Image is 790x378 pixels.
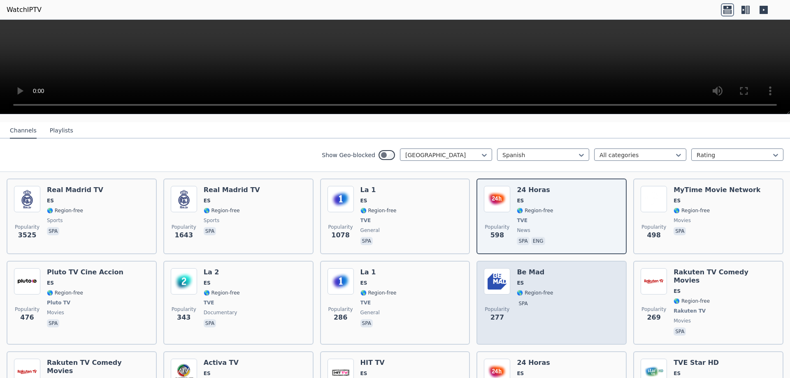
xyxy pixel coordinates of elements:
[328,186,354,212] img: La 1
[328,268,354,295] img: La 1
[172,224,196,230] span: Popularity
[360,217,371,224] span: TVE
[360,319,373,327] p: spa
[360,186,397,194] h6: La 1
[204,197,211,204] span: ES
[360,280,367,286] span: ES
[204,217,219,224] span: sports
[517,370,524,377] span: ES
[647,230,660,240] span: 498
[360,227,380,234] span: general
[674,370,681,377] span: ES
[204,299,214,306] span: TVE
[15,224,39,230] span: Popularity
[517,197,524,204] span: ES
[331,230,350,240] span: 1078
[204,186,260,194] h6: Real Madrid TV
[47,280,54,286] span: ES
[172,306,196,313] span: Popularity
[360,370,367,377] span: ES
[7,5,42,15] a: WatchIPTV
[490,313,504,322] span: 277
[517,268,553,276] h6: Be Mad
[328,306,353,313] span: Popularity
[485,306,509,313] span: Popularity
[360,237,373,245] p: spa
[517,186,553,194] h6: 24 Horas
[674,217,691,224] span: movies
[14,186,40,212] img: Real Madrid TV
[360,207,397,214] span: 🌎 Region-free
[517,207,553,214] span: 🌎 Region-free
[674,197,681,204] span: ES
[360,359,397,367] h6: HIT TV
[322,151,375,159] label: Show Geo-blocked
[204,268,240,276] h6: La 2
[674,227,686,235] p: spa
[47,207,83,214] span: 🌎 Region-free
[204,227,216,235] p: spa
[674,268,776,285] h6: Rakuten TV Comedy Movies
[47,227,59,235] p: spa
[674,318,691,324] span: movies
[674,359,719,367] h6: TVE Star HD
[204,207,240,214] span: 🌎 Region-free
[47,217,63,224] span: sports
[171,268,197,295] img: La 2
[517,227,530,234] span: news
[360,299,371,306] span: TVE
[674,186,760,194] h6: MyTime Movie Network
[204,290,240,296] span: 🌎 Region-free
[10,123,37,139] button: Channels
[641,306,666,313] span: Popularity
[531,237,545,245] p: eng
[47,309,64,316] span: movies
[334,313,347,322] span: 286
[360,268,397,276] h6: La 1
[47,319,59,327] p: spa
[647,313,660,322] span: 269
[175,230,193,240] span: 1643
[641,224,666,230] span: Popularity
[517,237,529,245] p: spa
[177,313,191,322] span: 343
[18,230,37,240] span: 3525
[484,268,510,295] img: Be Mad
[360,309,380,316] span: general
[15,306,39,313] span: Popularity
[204,359,240,367] h6: Activa TV
[47,197,54,204] span: ES
[360,197,367,204] span: ES
[204,309,237,316] span: documentary
[47,268,123,276] h6: Pluto TV Cine Accion
[47,299,70,306] span: Pluto TV
[517,217,527,224] span: TVE
[204,319,216,327] p: spa
[47,186,103,194] h6: Real Madrid TV
[204,280,211,286] span: ES
[674,288,681,295] span: ES
[171,186,197,212] img: Real Madrid TV
[484,186,510,212] img: 24 Horas
[14,268,40,295] img: Pluto TV Cine Accion
[360,290,397,296] span: 🌎 Region-free
[47,359,149,375] h6: Rakuten TV Comedy Movies
[641,186,667,212] img: MyTime Movie Network
[517,290,553,296] span: 🌎 Region-free
[674,298,710,304] span: 🌎 Region-free
[517,280,524,286] span: ES
[490,230,504,240] span: 598
[517,359,553,367] h6: 24 Horas
[674,308,706,314] span: Rakuten TV
[517,299,529,308] p: spa
[20,313,34,322] span: 476
[328,224,353,230] span: Popularity
[641,268,667,295] img: Rakuten TV Comedy Movies
[485,224,509,230] span: Popularity
[50,123,73,139] button: Playlists
[204,370,211,377] span: ES
[47,290,83,296] span: 🌎 Region-free
[674,207,710,214] span: 🌎 Region-free
[674,327,686,336] p: spa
